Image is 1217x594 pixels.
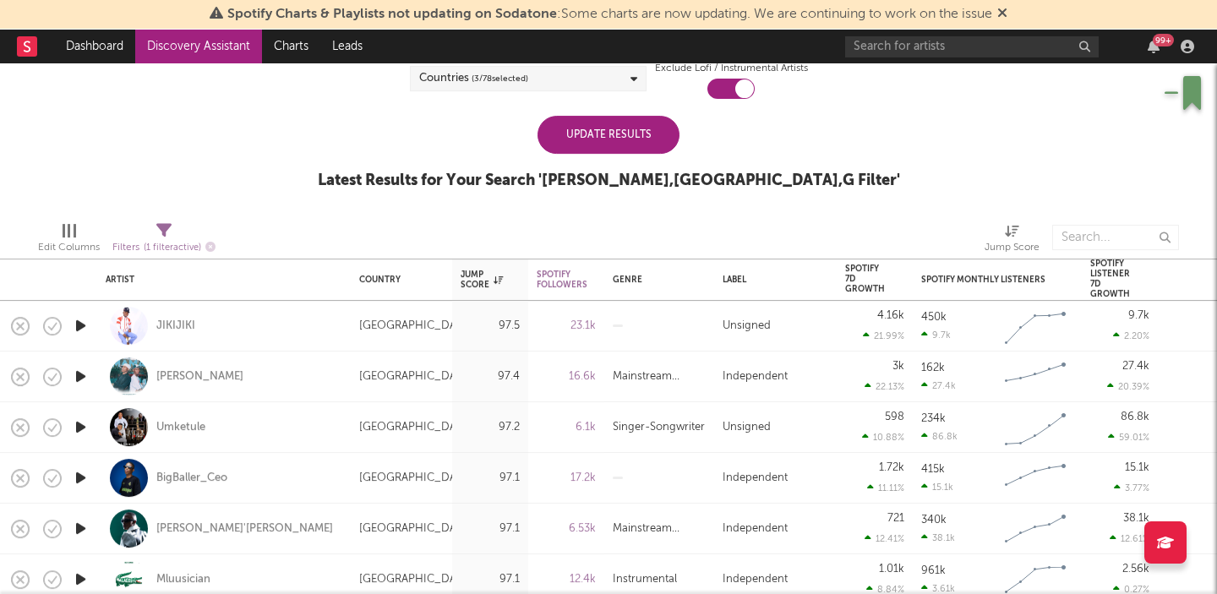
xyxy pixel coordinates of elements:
[921,565,946,576] div: 961k
[723,275,820,285] div: Label
[156,420,205,435] a: Umketule
[359,519,473,539] div: [GEOGRAPHIC_DATA]
[921,431,958,442] div: 86.8k
[921,482,953,493] div: 15.1k
[1107,381,1149,392] div: 20.39 %
[845,36,1099,57] input: Search for artists
[1122,564,1149,575] div: 2.56k
[54,30,135,63] a: Dashboard
[359,367,473,387] div: [GEOGRAPHIC_DATA]
[997,457,1073,499] svg: Chart title
[538,116,679,154] div: Update Results
[723,417,771,438] div: Unsigned
[38,237,100,258] div: Edit Columns
[997,508,1073,550] svg: Chart title
[359,417,473,438] div: [GEOGRAPHIC_DATA]
[359,569,473,590] div: [GEOGRAPHIC_DATA]
[135,30,262,63] a: Discovery Assistant
[156,471,227,486] a: BigBaller_Ceo
[921,515,947,526] div: 340k
[537,519,596,539] div: 6.53k
[613,417,705,438] div: Singer-Songwriter
[865,381,904,392] div: 22.13 %
[885,411,904,422] div: 598
[1123,513,1149,524] div: 38.1k
[845,264,885,294] div: Spotify 7D Growth
[921,380,956,391] div: 27.4k
[112,237,216,259] div: Filters
[537,468,596,488] div: 17.2k
[1153,34,1174,46] div: 99 +
[461,519,520,539] div: 97.1
[419,68,528,89] div: Countries
[537,316,596,336] div: 23.1k
[112,216,216,265] div: Filters(1 filter active)
[1052,225,1179,250] input: Search...
[723,316,771,336] div: Unsigned
[985,237,1040,258] div: Jump Score
[537,417,596,438] div: 6.1k
[156,369,243,384] a: [PERSON_NAME]
[537,367,596,387] div: 16.6k
[921,362,945,373] div: 162k
[613,367,706,387] div: Mainstream Electronic
[156,521,333,537] a: [PERSON_NAME]'[PERSON_NAME]
[985,216,1040,265] div: Jump Score
[1108,432,1149,443] div: 59.01 %
[867,482,904,493] div: 11.11 %
[320,30,374,63] a: Leads
[106,275,334,285] div: Artist
[921,330,951,341] div: 9.7k
[921,583,955,594] div: 3.61k
[1148,40,1160,53] button: 99+
[1122,361,1149,372] div: 27.4k
[613,569,677,590] div: Instrumental
[227,8,557,21] span: Spotify Charts & Playlists not updating on Sodatone
[921,464,945,475] div: 415k
[461,417,520,438] div: 97.2
[879,462,904,473] div: 1.72k
[1110,533,1149,544] div: 12.61 %
[997,305,1073,347] svg: Chart title
[723,519,788,539] div: Independent
[461,569,520,590] div: 97.1
[997,8,1007,21] span: Dismiss
[921,312,947,323] div: 450k
[38,216,100,265] div: Edit Columns
[613,519,706,539] div: Mainstream Electronic
[156,319,195,334] a: JIKIJIKI
[892,361,904,372] div: 3k
[863,330,904,341] div: 21.99 %
[887,513,904,524] div: 721
[1113,330,1149,341] div: 2.20 %
[723,468,788,488] div: Independent
[359,468,473,488] div: [GEOGRAPHIC_DATA]
[1125,462,1149,473] div: 15.1k
[921,275,1048,285] div: Spotify Monthly Listeners
[537,569,596,590] div: 12.4k
[461,270,503,290] div: Jump Score
[1128,310,1149,321] div: 9.7k
[461,316,520,336] div: 97.5
[318,171,900,191] div: Latest Results for Your Search ' [PERSON_NAME],[GEOGRAPHIC_DATA],G Filter '
[862,432,904,443] div: 10.88 %
[461,468,520,488] div: 97.1
[655,58,808,79] label: Exclude Lofi / Instrumental Artists
[1090,259,1130,299] div: Spotify Listener 7D Growth
[723,569,788,590] div: Independent
[1121,411,1149,422] div: 86.8k
[613,275,697,285] div: Genre
[472,68,528,89] span: ( 3 / 78 selected)
[997,356,1073,398] svg: Chart title
[723,367,788,387] div: Independent
[156,572,210,587] div: Mluusician
[1114,482,1149,493] div: 3.77 %
[997,406,1073,449] svg: Chart title
[879,564,904,575] div: 1.01k
[262,30,320,63] a: Charts
[865,533,904,544] div: 12.41 %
